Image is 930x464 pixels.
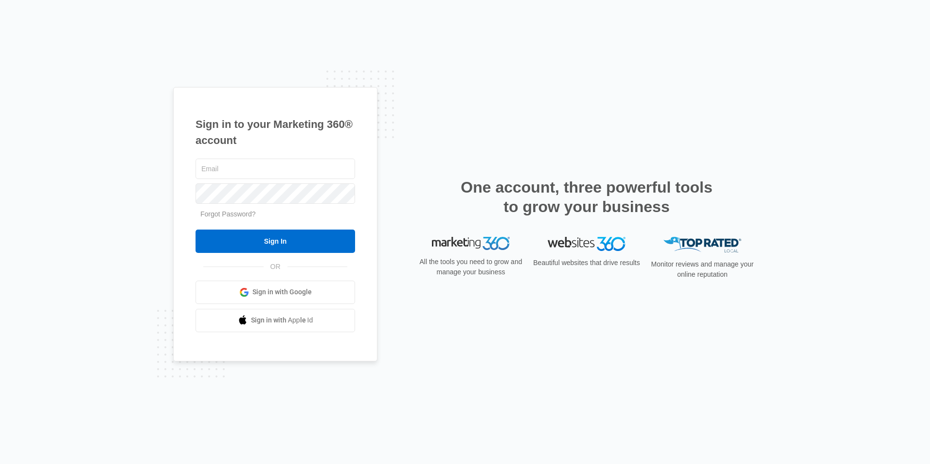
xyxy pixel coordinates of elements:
[196,116,355,148] h1: Sign in to your Marketing 360® account
[264,262,287,272] span: OR
[548,237,626,251] img: Websites 360
[648,259,757,280] p: Monitor reviews and manage your online reputation
[196,159,355,179] input: Email
[196,281,355,304] a: Sign in with Google
[196,309,355,332] a: Sign in with Apple Id
[458,178,715,216] h2: One account, three powerful tools to grow your business
[200,210,256,218] a: Forgot Password?
[416,257,525,277] p: All the tools you need to grow and manage your business
[252,287,312,297] span: Sign in with Google
[432,237,510,250] img: Marketing 360
[532,258,641,268] p: Beautiful websites that drive results
[663,237,741,253] img: Top Rated Local
[251,315,313,325] span: Sign in with Apple Id
[196,230,355,253] input: Sign In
